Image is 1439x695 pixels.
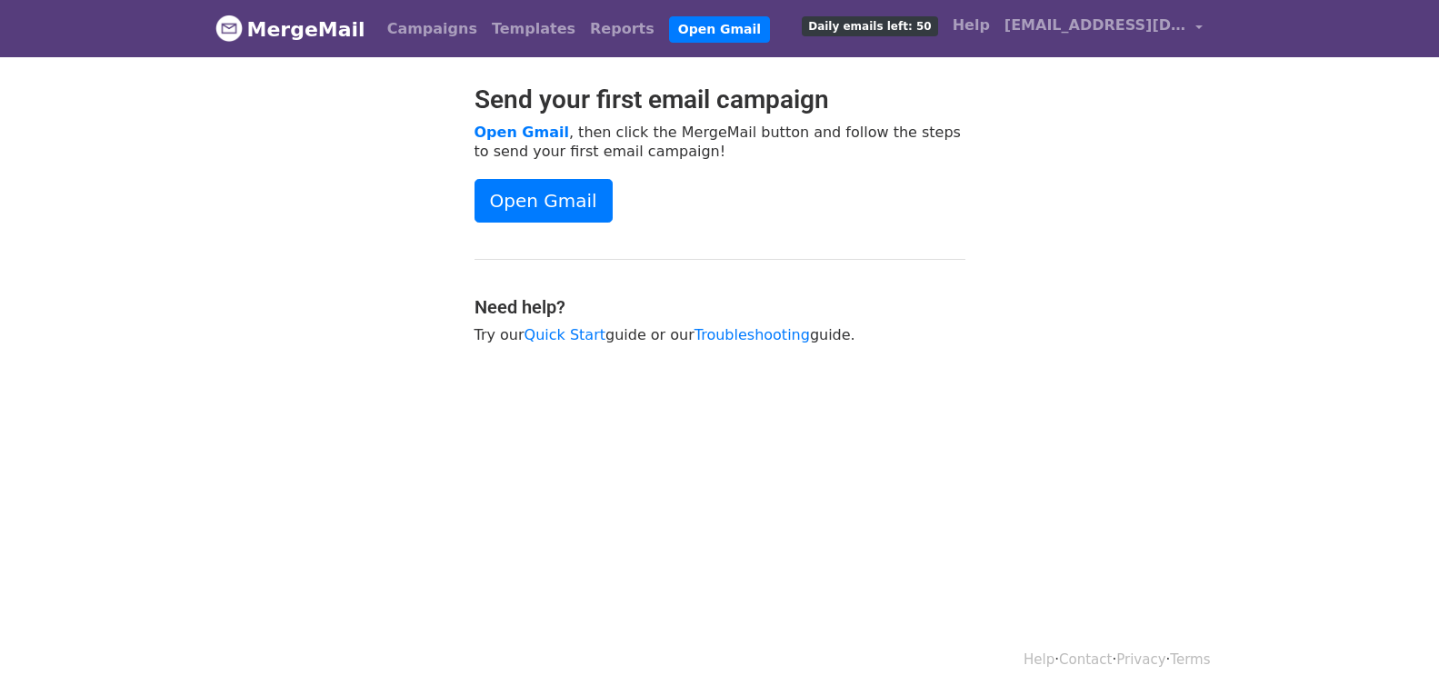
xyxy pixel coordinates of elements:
a: Reports [583,11,662,47]
a: Open Gmail [475,124,569,141]
a: Templates [485,11,583,47]
a: MergeMail [215,10,365,48]
a: Privacy [1116,651,1165,668]
a: Open Gmail [669,16,770,43]
a: Daily emails left: 50 [794,7,944,44]
a: Help [1024,651,1054,668]
a: Help [945,7,997,44]
a: Open Gmail [475,179,613,223]
img: MergeMail logo [215,15,243,42]
a: Campaigns [380,11,485,47]
a: Contact [1059,651,1112,668]
a: Terms [1170,651,1210,668]
a: Troubleshooting [695,326,810,343]
h4: Need help? [475,296,965,318]
p: Try our guide or our guide. [475,325,965,344]
a: [EMAIL_ADDRESS][DOMAIN_NAME] [997,7,1210,50]
span: [EMAIL_ADDRESS][DOMAIN_NAME] [1004,15,1186,36]
span: Daily emails left: 50 [802,16,937,36]
h2: Send your first email campaign [475,84,965,115]
p: , then click the MergeMail button and follow the steps to send your first email campaign! [475,123,965,161]
a: Quick Start [525,326,605,343]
